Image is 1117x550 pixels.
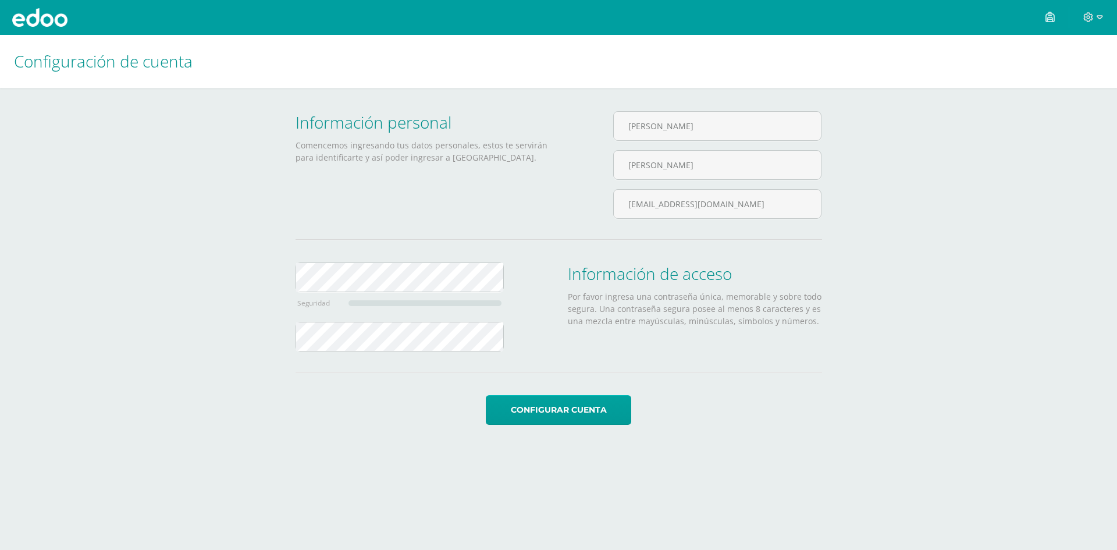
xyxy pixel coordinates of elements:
p: Por favor ingresa una contraseña única, memorable y sobre todo segura. Una contraseña segura pose... [568,290,822,327]
p: Comencemos ingresando tus datos personales, estos te servirán para identificarte y así poder ingr... [296,139,550,164]
input: Correo electrónico [614,190,821,218]
h2: Información de acceso [568,262,822,285]
h1: Configuración de cuenta [14,35,1103,88]
input: Nombre [614,112,821,140]
button: Configurar cuenta [486,395,631,425]
h2: Información personal [296,111,550,133]
input: Apellidos [614,151,821,179]
div: Seguridad [297,298,348,307]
